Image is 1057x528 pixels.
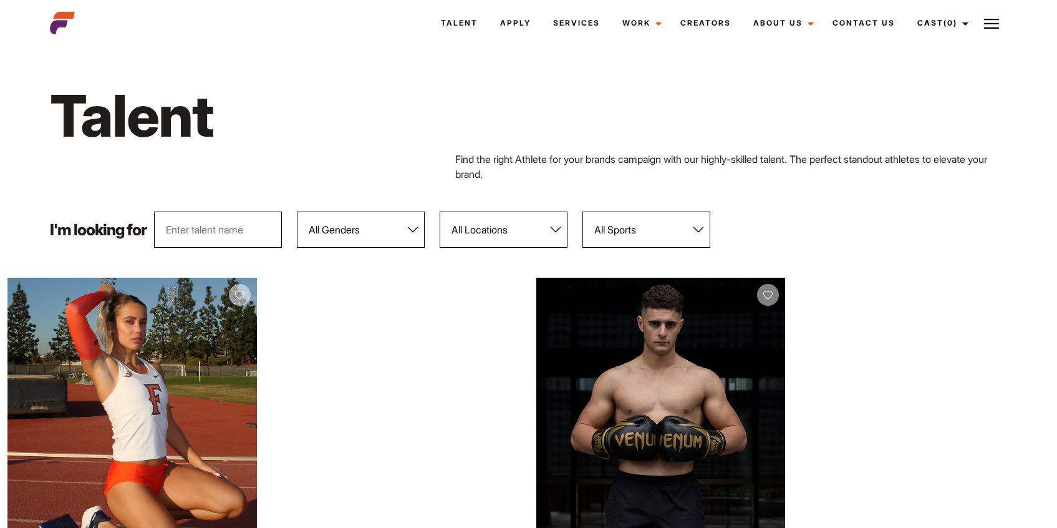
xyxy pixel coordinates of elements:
p: Find the right Athlete for your brands campaign with our highly-skilled talent. The perfect stand... [455,152,1008,182]
a: Work [611,6,669,40]
a: Creators [669,6,742,40]
img: cropped-aefm-brand-fav-22-square.png [50,11,75,36]
a: Apply [489,6,542,40]
img: Burger icon [984,16,999,31]
a: Contact Us [821,6,906,40]
p: I'm looking for [50,222,147,238]
a: Services [542,6,611,40]
a: About Us [742,6,821,40]
a: Cast(0) [906,6,976,40]
span: (0) [944,18,957,27]
a: Talent [430,6,489,40]
h1: Talent [50,80,602,152]
input: Enter talent name [154,212,282,248]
